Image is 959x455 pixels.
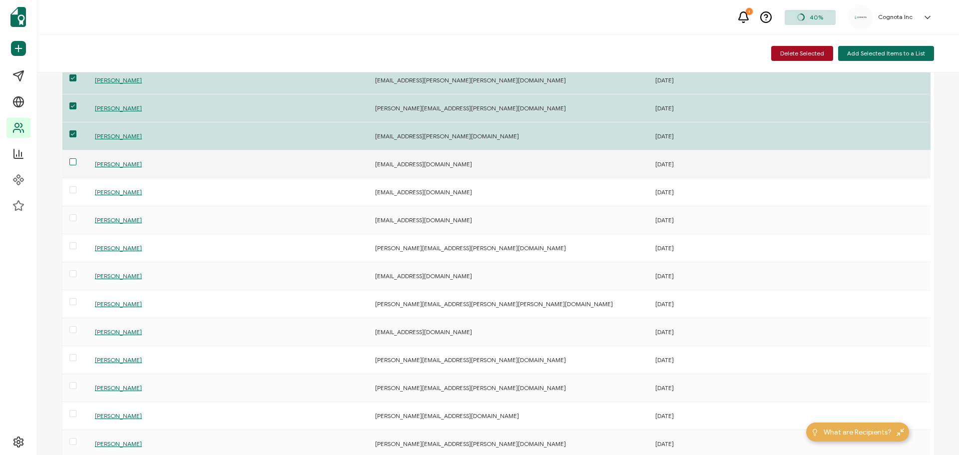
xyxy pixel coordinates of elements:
span: [PERSON_NAME][EMAIL_ADDRESS][PERSON_NAME][PERSON_NAME][DOMAIN_NAME] [375,300,613,308]
span: [PERSON_NAME][EMAIL_ADDRESS][PERSON_NAME][DOMAIN_NAME] [375,244,566,252]
span: 40% [810,13,823,21]
span: [PERSON_NAME][EMAIL_ADDRESS][PERSON_NAME][DOMAIN_NAME] [375,384,566,392]
span: Add Selected Items to a List [847,50,925,56]
span: [PERSON_NAME][EMAIL_ADDRESS][PERSON_NAME][DOMAIN_NAME] [375,356,566,364]
span: [PERSON_NAME] [95,188,142,196]
span: [EMAIL_ADDRESS][DOMAIN_NAME] [375,188,472,196]
span: [PERSON_NAME] [95,160,142,168]
span: [DATE] [655,440,674,448]
span: [DATE] [655,328,674,336]
span: [PERSON_NAME] [95,328,142,336]
span: [DATE] [655,76,674,84]
span: What are Recipients? [824,427,892,438]
img: sertifier-logomark-colored.svg [10,7,26,27]
span: [DATE] [655,356,674,364]
span: [DATE] [655,244,674,252]
span: [EMAIL_ADDRESS][DOMAIN_NAME] [375,272,472,280]
span: [EMAIL_ADDRESS][DOMAIN_NAME] [375,328,472,336]
span: [PERSON_NAME] [95,440,142,448]
span: [DATE] [655,132,674,140]
span: [PERSON_NAME] [95,300,142,308]
span: [PERSON_NAME][EMAIL_ADDRESS][PERSON_NAME][DOMAIN_NAME] [375,104,566,112]
span: [PERSON_NAME][EMAIL_ADDRESS][DOMAIN_NAME] [375,412,519,420]
span: [DATE] [655,188,674,196]
span: [EMAIL_ADDRESS][DOMAIN_NAME] [375,160,472,168]
span: [DATE] [655,384,674,392]
span: Delete Selected [780,50,824,56]
span: [PERSON_NAME][EMAIL_ADDRESS][PERSON_NAME][DOMAIN_NAME] [375,440,566,448]
span: [PERSON_NAME] [95,104,142,112]
button: Delete Selected [771,46,833,61]
span: [DATE] [655,216,674,224]
span: [DATE] [655,272,674,280]
img: 31e4a825-8681-42d3-bc30-a5607703972f.png [853,14,868,20]
span: [EMAIL_ADDRESS][PERSON_NAME][DOMAIN_NAME] [375,132,519,140]
span: [PERSON_NAME] [95,132,142,140]
span: [PERSON_NAME] [95,356,142,364]
span: [PERSON_NAME] [95,216,142,224]
span: [PERSON_NAME] [95,412,142,420]
img: minimize-icon.svg [897,429,904,436]
span: [PERSON_NAME] [95,76,142,84]
span: [EMAIL_ADDRESS][DOMAIN_NAME] [375,216,472,224]
h5: Cognota Inc [878,13,913,20]
button: Add Selected Items to a List [838,46,934,61]
span: [DATE] [655,412,674,420]
span: [PERSON_NAME] [95,244,142,252]
span: [PERSON_NAME] [95,384,142,392]
span: [PERSON_NAME] [95,272,142,280]
span: [EMAIL_ADDRESS][PERSON_NAME][PERSON_NAME][DOMAIN_NAME] [375,76,566,84]
iframe: Chat Widget [909,407,959,455]
span: [DATE] [655,300,674,308]
span: [DATE] [655,160,674,168]
div: 1 [746,8,753,15]
span: [DATE] [655,104,674,112]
